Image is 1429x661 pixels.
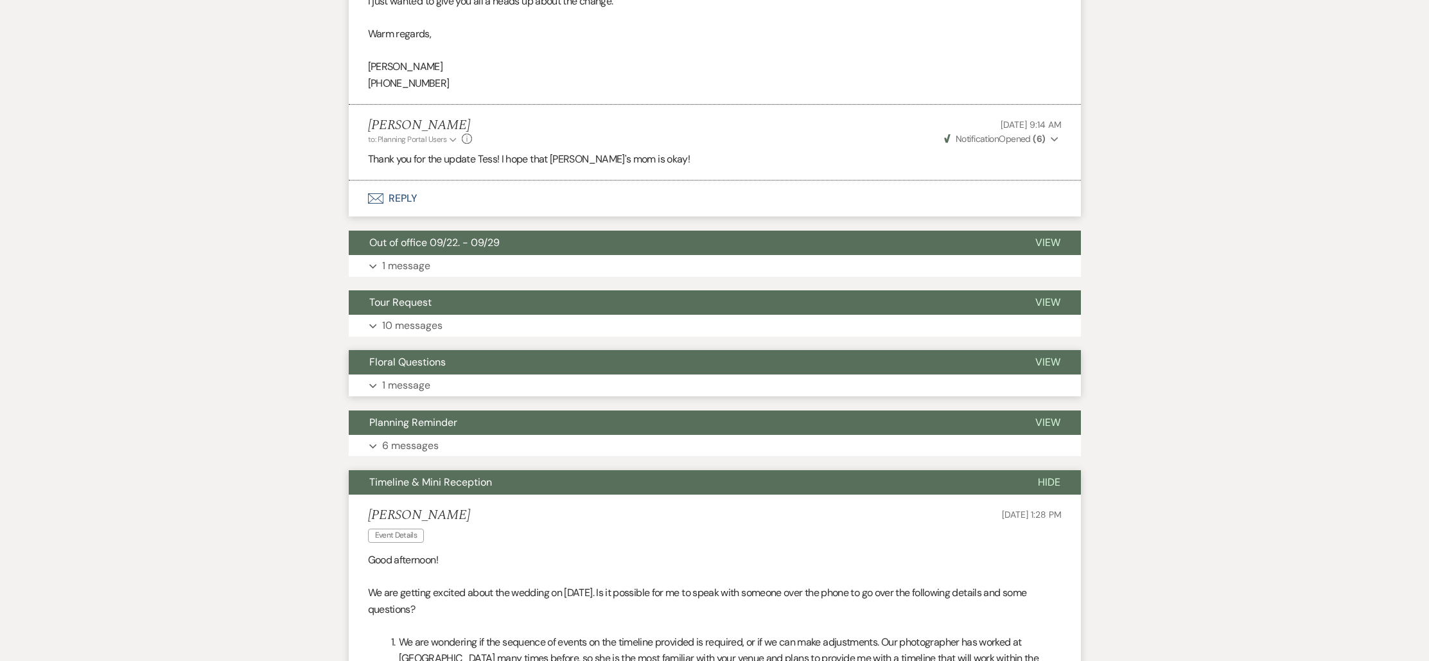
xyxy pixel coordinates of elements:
[369,475,492,489] span: Timeline & Mini Reception
[1015,350,1081,375] button: View
[1002,509,1061,520] span: [DATE] 1:28 PM
[1035,295,1060,309] span: View
[349,375,1081,396] button: 1 message
[1033,133,1045,145] strong: ( 6 )
[349,290,1015,315] button: Tour Request
[368,134,459,145] button: to: Planning Portal Users
[349,181,1081,216] button: Reply
[382,437,439,454] p: 6 messages
[1001,119,1061,130] span: [DATE] 9:14 AM
[349,231,1015,255] button: Out of office 09/22. - 09/29
[382,258,430,274] p: 1 message
[368,507,470,524] h5: [PERSON_NAME]
[382,317,443,334] p: 10 messages
[368,529,425,542] span: Event Details
[369,355,446,369] span: Floral Questions
[1015,231,1081,255] button: View
[382,377,430,394] p: 1 message
[349,350,1015,375] button: Floral Questions
[369,295,432,309] span: Tour Request
[1017,470,1081,495] button: Hide
[349,255,1081,277] button: 1 message
[956,133,999,145] span: Notification
[1038,475,1060,489] span: Hide
[944,133,1046,145] span: Opened
[349,315,1081,337] button: 10 messages
[368,58,1062,75] p: [PERSON_NAME]
[349,410,1015,435] button: Planning Reminder
[1015,290,1081,315] button: View
[368,26,1062,42] p: Warm regards,
[1035,355,1060,369] span: View
[368,552,1062,568] p: Good afternoon!
[1015,410,1081,435] button: View
[368,75,1062,92] p: [PHONE_NUMBER]
[1035,236,1060,249] span: View
[368,118,473,134] h5: [PERSON_NAME]
[368,585,1062,617] p: We are getting excited about the wedding on [DATE]. Is it possible for me to speak with someone o...
[368,151,1062,168] p: Thank you for the update Tess! I hope that [PERSON_NAME]'s mom is okay!
[368,134,447,145] span: to: Planning Portal Users
[942,132,1062,146] button: NotificationOpened (6)
[349,435,1081,457] button: 6 messages
[369,416,457,429] span: Planning Reminder
[1035,416,1060,429] span: View
[349,470,1017,495] button: Timeline & Mini Reception
[369,236,500,249] span: Out of office 09/22. - 09/29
